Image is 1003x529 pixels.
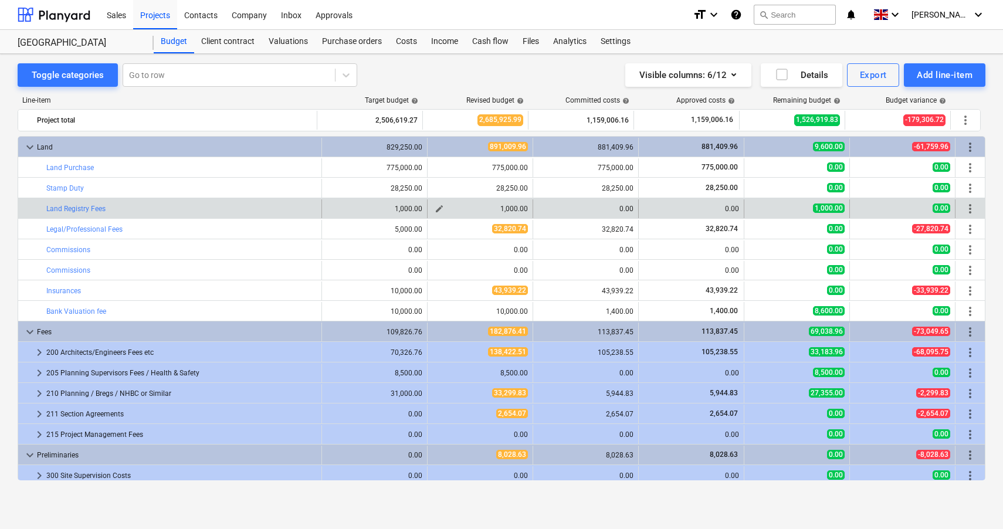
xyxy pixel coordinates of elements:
[46,343,317,362] div: 200 Architects/Engineers Fees etc
[37,111,312,130] div: Project total
[963,407,977,421] span: More actions
[327,266,422,274] div: 0.00
[963,366,977,380] span: More actions
[327,348,422,357] div: 70,326.76
[327,410,422,418] div: 0.00
[963,202,977,216] span: More actions
[827,429,845,439] span: 0.00
[538,225,633,233] div: 32,820.74
[933,306,950,316] span: 0.00
[432,184,528,192] div: 28,250.00
[46,425,317,444] div: 215 Project Management Fees
[496,409,528,418] span: 2,654.07
[389,30,424,53] a: Costs
[643,246,739,254] div: 0.00
[676,96,735,104] div: Approved costs
[409,97,418,104] span: help
[18,63,118,87] button: Toggle categories
[963,181,977,195] span: More actions
[958,113,972,127] span: More actions
[827,286,845,295] span: 0.00
[327,472,422,480] div: 0.00
[327,225,422,233] div: 5,000.00
[963,345,977,360] span: More actions
[327,164,422,172] div: 775,000.00
[262,30,315,53] div: Valuations
[704,286,739,294] span: 43,939.22
[424,30,465,53] div: Income
[465,30,516,53] div: Cash flow
[18,37,140,49] div: [GEOGRAPHIC_DATA]
[538,472,633,480] div: 0.00
[761,63,842,87] button: Details
[365,96,418,104] div: Target budget
[759,10,768,19] span: search
[933,183,950,192] span: 0.00
[32,469,46,483] span: keyboard_arrow_right
[639,67,737,83] div: Visible columns : 6/12
[963,263,977,277] span: More actions
[327,143,422,151] div: 829,250.00
[775,67,828,83] div: Details
[944,473,1003,529] div: Chat Widget
[933,204,950,213] span: 0.00
[912,327,950,336] span: -73,049.65
[912,286,950,295] span: -33,939.22
[693,8,707,22] i: format_size
[327,184,422,192] div: 28,250.00
[963,161,977,175] span: More actions
[432,246,528,254] div: 0.00
[327,307,422,316] div: 10,000.00
[23,140,37,154] span: keyboard_arrow_down
[963,304,977,318] span: More actions
[709,307,739,315] span: 1,400.00
[594,30,638,53] a: Settings
[813,142,845,151] span: 9,600.00
[963,428,977,442] span: More actions
[904,63,985,87] button: Add line-item
[700,143,739,151] span: 881,409.96
[194,30,262,53] a: Client contract
[690,115,734,125] span: 1,159,006.16
[32,67,104,83] div: Toggle categories
[809,347,845,357] span: 33,183.96
[754,5,836,25] button: Search
[546,30,594,53] a: Analytics
[492,224,528,233] span: 32,820.74
[327,328,422,336] div: 109,826.76
[327,287,422,295] div: 10,000.00
[963,386,977,401] span: More actions
[492,286,528,295] span: 43,939.22
[435,204,444,213] span: edit
[963,325,977,339] span: More actions
[46,225,123,233] a: Legal/Professional Fees
[933,470,950,480] span: 0.00
[643,430,739,439] div: 0.00
[46,164,94,172] a: Land Purchase
[963,284,977,298] span: More actions
[32,345,46,360] span: keyboard_arrow_right
[432,205,528,213] div: 1,000.00
[707,8,721,22] i: keyboard_arrow_down
[538,328,633,336] div: 113,837.45
[432,266,528,274] div: 0.00
[46,384,317,403] div: 210 Planning / Bregs / NHBC or Similar
[327,389,422,398] div: 31,000.00
[488,347,528,357] span: 138,422.51
[538,410,633,418] div: 2,654.07
[46,364,317,382] div: 205 Planning Supervisors Fees / Health & Safety
[315,30,389,53] a: Purchase orders
[538,389,633,398] div: 5,944.83
[933,162,950,172] span: 0.00
[32,428,46,442] span: keyboard_arrow_right
[963,222,977,236] span: More actions
[937,97,946,104] span: help
[709,409,739,418] span: 2,654.07
[538,369,633,377] div: 0.00
[827,245,845,254] span: 0.00
[538,246,633,254] div: 0.00
[327,205,422,213] div: 1,000.00
[847,63,900,87] button: Export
